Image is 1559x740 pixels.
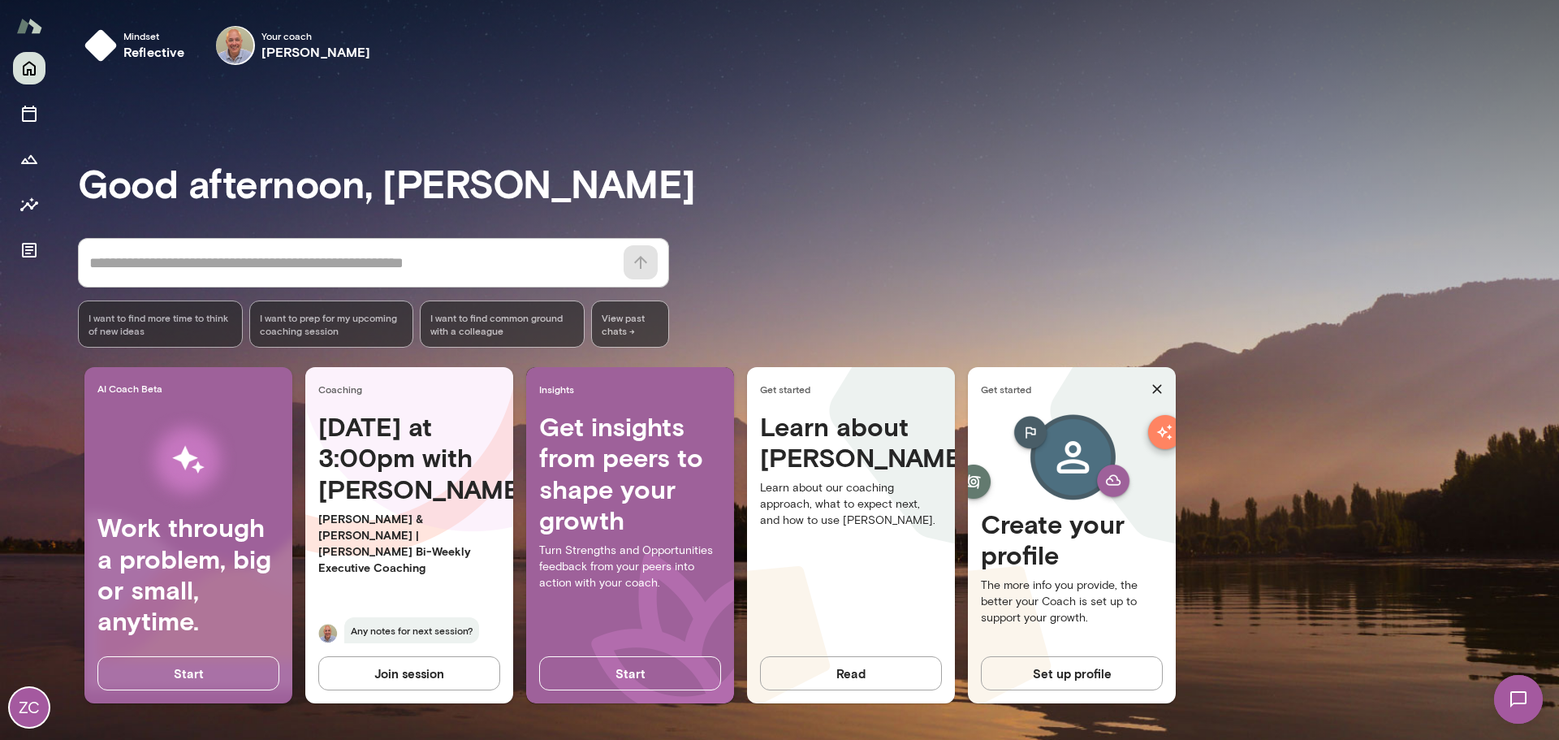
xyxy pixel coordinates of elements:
[760,411,942,474] h4: Learn about [PERSON_NAME]
[78,19,198,71] button: Mindsetreflective
[97,382,286,395] span: AI Coach Beta
[318,656,500,690] button: Join session
[261,29,371,42] span: Your coach
[539,543,721,591] p: Turn Strengths and Opportunities feedback from your peers into action with your coach.
[97,656,279,690] button: Start
[78,160,1559,206] h3: Good afternoon, [PERSON_NAME]
[318,624,338,643] img: Marc
[13,143,45,175] button: Growth Plan
[13,97,45,130] button: Sessions
[13,234,45,266] button: Documents
[84,29,117,62] img: mindset
[591,301,669,348] span: View past chats ->
[430,311,574,337] span: I want to find common ground with a colleague
[539,656,721,690] button: Start
[318,383,507,396] span: Coaching
[344,617,479,643] span: Any notes for next session?
[539,383,728,396] span: Insights
[16,11,42,41] img: Mento
[205,19,382,71] div: Marc FriedmanYour coach[PERSON_NAME]
[123,29,185,42] span: Mindset
[760,480,942,529] p: Learn about our coaching approach, what to expect next, and how to use [PERSON_NAME].
[216,26,255,65] img: Marc Friedman
[78,301,243,348] div: I want to find more time to think of new ideas
[420,301,585,348] div: I want to find common ground with a colleague
[123,42,185,62] h6: reflective
[987,411,1156,508] img: Create profile
[981,508,1163,571] h4: Create your profile
[13,52,45,84] button: Home
[981,578,1163,626] p: The more info you provide, the better your Coach is set up to support your growth.
[981,383,1145,396] span: Get started
[89,311,232,337] span: I want to find more time to think of new ideas
[97,512,279,637] h4: Work through a problem, big or small, anytime.
[260,311,404,337] span: I want to prep for my upcoming coaching session
[13,188,45,221] button: Insights
[10,688,49,727] div: ZC
[760,383,948,396] span: Get started
[261,42,371,62] h6: [PERSON_NAME]
[116,409,261,512] img: AI Workflows
[249,301,414,348] div: I want to prep for my upcoming coaching session
[318,511,500,576] p: [PERSON_NAME] & [PERSON_NAME] | [PERSON_NAME] Bi-Weekly Executive Coaching
[981,656,1163,690] button: Set up profile
[318,411,500,504] h4: [DATE] at 3:00pm with [PERSON_NAME]
[760,656,942,690] button: Read
[539,411,721,536] h4: Get insights from peers to shape your growth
